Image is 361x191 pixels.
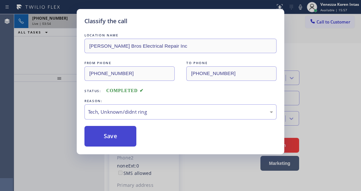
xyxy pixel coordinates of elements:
[84,126,136,147] button: Save
[186,60,277,66] div: TO PHONE
[106,88,144,93] span: COMPLETED
[84,32,277,39] div: LOCATION NAME
[84,60,175,66] div: FROM PHONE
[84,66,175,81] input: From phone
[84,98,277,104] div: REASON:
[84,17,127,25] h5: Classify the call
[88,108,273,116] div: Tech, Unknown/didnt ring
[84,89,101,93] span: Status:
[186,66,277,81] input: To phone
